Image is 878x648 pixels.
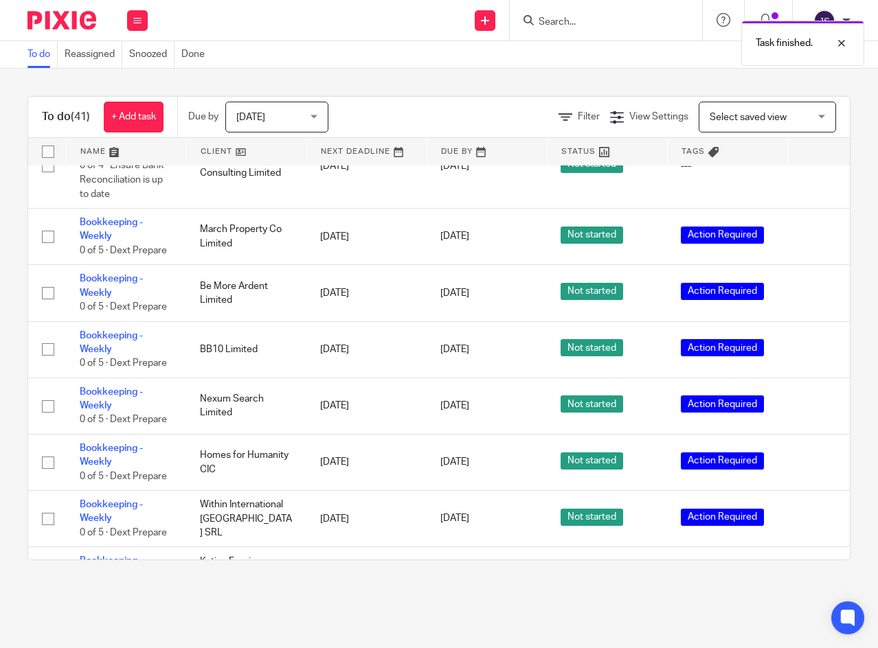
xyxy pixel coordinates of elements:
td: International Sports Consulting Limited [186,124,306,208]
td: [DATE] [306,209,427,265]
span: [DATE] [440,288,469,298]
td: March Property Co Limited [186,209,306,265]
p: Due by [188,110,218,124]
span: Action Required [681,452,764,470]
span: Tags [682,148,705,155]
p: Task finished. [756,36,813,50]
span: Action Required [681,283,764,300]
span: 0 of 5 · Dext Prepare [80,358,167,368]
h1: To do [42,110,90,124]
span: [DATE] [236,113,265,122]
a: Bookkeeping - Weekly [80,443,143,467]
span: Select saved view [710,113,787,122]
span: Action Required [681,227,764,244]
div: --- [681,159,774,173]
span: Action Required [681,509,764,526]
a: Done [181,41,212,68]
td: Be More Ardent Limited [186,265,306,321]
td: [DATE] [306,265,427,321]
td: [DATE] [306,491,427,547]
span: [DATE] [440,514,469,524]
span: (41) [71,111,90,122]
td: BB10 Limited [186,321,306,378]
span: Not started [561,452,623,470]
span: Action Required [681,339,764,356]
a: To do [27,41,58,68]
span: 0 of 5 · Dext Prepare [80,528,167,537]
span: [DATE] [440,401,469,410]
span: Not started [561,227,623,244]
a: Bookkeeping - Weekly [80,500,143,523]
span: 0 of 5 · Dext Prepare [80,472,167,481]
td: Katjes Fassin [GEOGRAPHIC_DATA] [186,547,306,603]
span: Filter [578,112,600,121]
span: Not started [561,283,623,300]
span: Not started [561,339,623,356]
a: Bookkeeping - Weekly [80,556,143,579]
span: 0 of 5 · Dext Prepare [80,302,167,312]
span: [DATE] [440,458,469,467]
td: Homes for Humanity CIC [186,434,306,490]
td: [DATE] [306,124,427,208]
img: Pixie [27,11,96,30]
a: Bookkeeping - Weekly [80,387,143,410]
span: 0 of 5 · Dext Prepare [80,246,167,255]
span: Not started [561,395,623,413]
td: [DATE] [306,434,427,490]
a: + Add task [104,102,164,132]
td: [DATE] [306,378,427,434]
a: Snoozed [129,41,175,68]
span: Action Required [681,395,764,413]
span: [DATE] [440,345,469,354]
img: svg%3E [813,10,835,32]
span: Not started [561,509,623,526]
a: Reassigned [65,41,122,68]
td: [DATE] [306,321,427,378]
a: Bookkeeping - Weekly [80,218,143,241]
span: [DATE] [440,232,469,242]
span: View Settings [629,112,688,121]
a: Bookkeeping - Weekly [80,331,143,354]
td: Within International [GEOGRAPHIC_DATA] SRL [186,491,306,547]
span: 0 of 5 · Dext Prepare [80,415,167,425]
td: [DATE] [306,547,427,603]
span: [DATE] [440,161,469,171]
span: 0 of 4 · Ensure Bank Reconciliation is up to date [80,161,164,199]
a: Bookkeeping - Weekly [80,274,143,297]
td: Nexum Search Limited [186,378,306,434]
